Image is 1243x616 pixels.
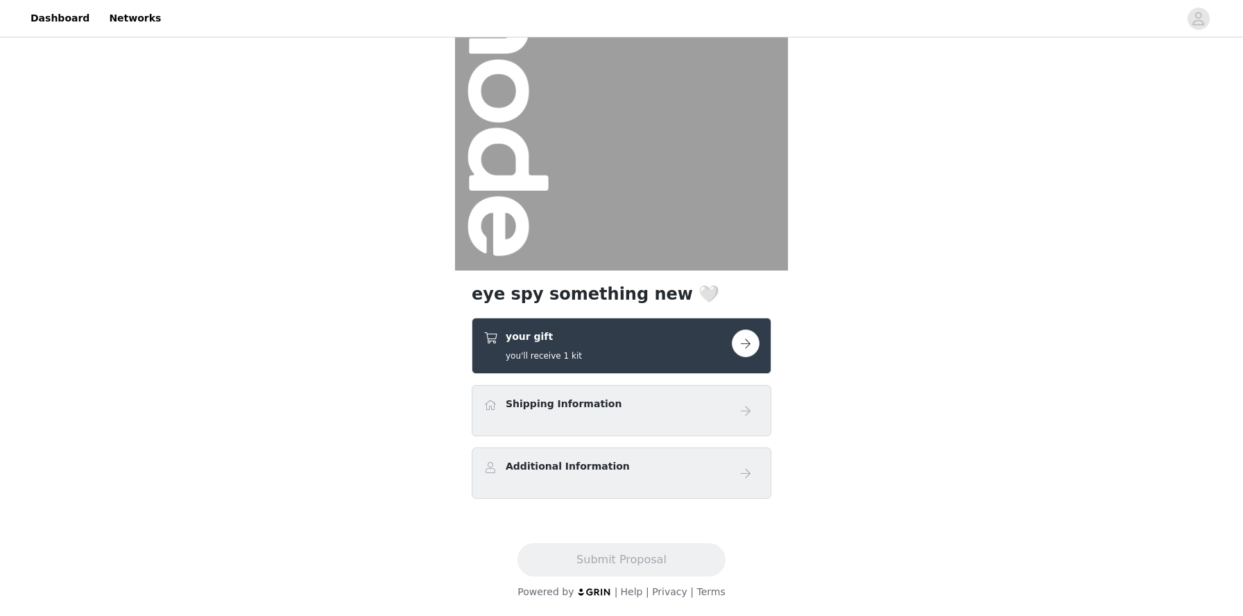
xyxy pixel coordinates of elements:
[506,397,621,411] h4: Shipping Information
[472,385,771,436] div: Shipping Information
[472,318,771,374] div: your gift
[22,3,98,34] a: Dashboard
[506,350,582,362] h5: you'll receive 1 kit
[506,459,630,474] h4: Additional Information
[517,543,725,576] button: Submit Proposal
[506,330,582,344] h4: your gift
[615,586,618,597] span: |
[101,3,169,34] a: Networks
[577,588,612,597] img: logo
[1192,8,1205,30] div: avatar
[646,586,649,597] span: |
[472,282,771,307] h1: eye spy something new 🤍
[690,586,694,597] span: |
[517,586,574,597] span: Powered by
[696,586,725,597] a: Terms
[621,586,643,597] a: Help
[652,586,687,597] a: Privacy
[472,447,771,499] div: Additional Information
